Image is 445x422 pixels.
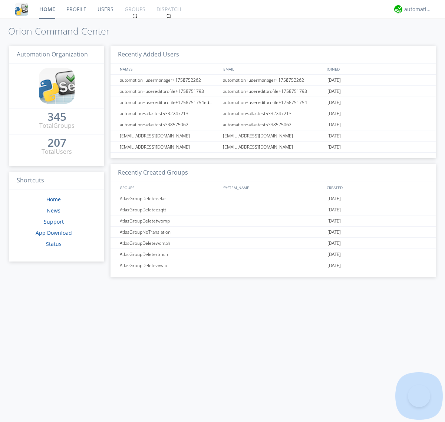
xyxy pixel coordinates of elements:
a: 345 [47,113,66,121]
iframe: Toggle Customer Support [408,385,430,407]
a: automation+atlastest5332247213automation+atlastest5332247213[DATE] [111,108,436,119]
div: AtlasGroupDeletertmcn [118,249,221,260]
div: Total Users [42,147,72,156]
div: GROUPS [118,182,220,193]
div: automation+usereditprofile+1758751793 [118,86,221,97]
img: spin.svg [132,13,138,19]
img: d2d01cd9b4174d08988066c6d424eccd [394,5,402,13]
div: JOINED [325,64,429,74]
div: automation+usermanager+1758752262 [118,75,221,85]
a: AtlasGroupNoTranslation[DATE] [111,227,436,238]
div: automation+atlastest5332247213 [221,108,326,119]
div: automation+atlastest5338575062 [221,119,326,130]
span: [DATE] [327,75,341,86]
a: AtlasGroupDeletewcmah[DATE] [111,238,436,249]
div: automation+atlastest5332247213 [118,108,221,119]
a: [EMAIL_ADDRESS][DOMAIN_NAME][EMAIL_ADDRESS][DOMAIN_NAME][DATE] [111,142,436,153]
div: [EMAIL_ADDRESS][DOMAIN_NAME] [118,130,221,141]
a: Home [46,196,61,203]
div: automation+usereditprofile+1758751754 [221,97,326,108]
span: [DATE] [327,97,341,108]
div: CREATED [325,182,429,193]
div: automation+atlastest5338575062 [118,119,221,130]
span: [DATE] [327,108,341,119]
a: AtlasGroupDeleteeeiar[DATE] [111,193,436,204]
img: cddb5a64eb264b2086981ab96f4c1ba7 [15,3,28,16]
span: [DATE] [327,227,341,238]
h3: Recently Created Groups [111,164,436,182]
div: [EMAIL_ADDRESS][DOMAIN_NAME] [118,142,221,152]
span: [DATE] [327,204,341,215]
div: Total Groups [39,121,75,130]
div: automation+usermanager+1758752262 [221,75,326,85]
img: cddb5a64eb264b2086981ab96f4c1ba7 [39,68,75,104]
a: automation+usereditprofile+1758751754editedautomation+usereditprofile+1758751754automation+usered... [111,97,436,108]
a: automation+usermanager+1758752262automation+usermanager+1758752262[DATE] [111,75,436,86]
a: News [47,207,60,214]
div: 345 [47,113,66,120]
span: Automation Organization [17,50,88,58]
a: Status [46,240,62,247]
a: 207 [47,139,66,147]
div: AtlasGroupDeletewcmah [118,238,221,249]
div: [EMAIL_ADDRESS][DOMAIN_NAME] [221,142,326,152]
div: NAMES [118,64,220,74]
a: App Download [36,229,72,236]
span: [DATE] [327,238,341,249]
h3: Recently Added Users [111,46,436,64]
div: automation+usereditprofile+1758751793 [221,86,326,97]
img: spin.svg [166,13,171,19]
div: AtlasGroupNoTranslation [118,227,221,237]
div: AtlasGroupDeleteezqtt [118,204,221,215]
div: EMAIL [221,64,325,74]
div: [EMAIL_ADDRESS][DOMAIN_NAME] [221,130,326,141]
span: [DATE] [327,215,341,227]
span: [DATE] [327,249,341,260]
div: automation+atlas [404,6,432,13]
span: [DATE] [327,130,341,142]
div: AtlasGroupDeletezywio [118,260,221,271]
a: Support [44,218,64,225]
a: AtlasGroupDeleteezqtt[DATE] [111,204,436,215]
div: 207 [47,139,66,146]
div: AtlasGroupDeleteeeiar [118,193,221,204]
a: AtlasGroupDeletetwomp[DATE] [111,215,436,227]
h3: Shortcuts [9,172,104,190]
span: [DATE] [327,193,341,204]
span: [DATE] [327,119,341,130]
a: AtlasGroupDeletertmcn[DATE] [111,249,436,260]
div: AtlasGroupDeletetwomp [118,215,221,226]
a: automation+usereditprofile+1758751793automation+usereditprofile+1758751793[DATE] [111,86,436,97]
span: [DATE] [327,86,341,97]
a: [EMAIL_ADDRESS][DOMAIN_NAME][EMAIL_ADDRESS][DOMAIN_NAME][DATE] [111,130,436,142]
span: [DATE] [327,142,341,153]
div: automation+usereditprofile+1758751754editedautomation+usereditprofile+1758751754 [118,97,221,108]
div: SYSTEM_NAME [221,182,325,193]
a: automation+atlastest5338575062automation+atlastest5338575062[DATE] [111,119,436,130]
span: [DATE] [327,260,341,271]
a: AtlasGroupDeletezywio[DATE] [111,260,436,271]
